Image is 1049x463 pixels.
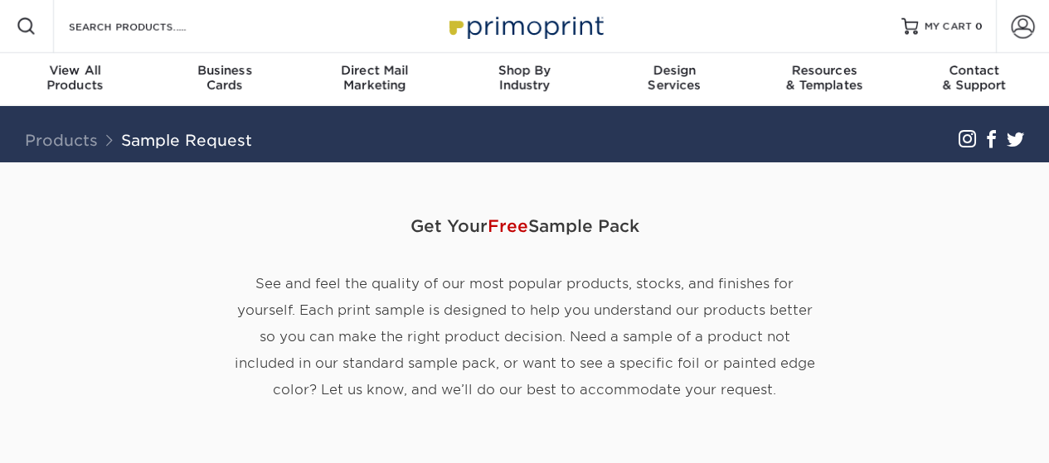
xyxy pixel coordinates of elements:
[975,21,983,32] span: 0
[235,276,815,398] span: See and feel the quality of our most popular products, stocks, and finishes for yourself. Each pr...
[899,63,1049,93] div: & Support
[299,63,449,78] span: Direct Mail
[449,63,600,78] span: Shop By
[121,131,252,149] a: Sample Request
[299,63,449,93] div: Marketing
[600,63,750,93] div: Services
[750,63,900,93] div: & Templates
[600,63,750,78] span: Design
[150,53,300,106] a: BusinessCards
[442,8,608,44] img: Primoprint
[449,53,600,106] a: Shop ByIndustry
[750,53,900,106] a: Resources& Templates
[150,63,300,93] div: Cards
[488,216,528,236] span: Free
[235,201,815,251] span: Get Your Sample Pack
[899,63,1049,78] span: Contact
[25,131,98,149] a: Products
[67,17,229,36] input: SEARCH PRODUCTS.....
[750,63,900,78] span: Resources
[299,53,449,106] a: Direct MailMarketing
[600,53,750,106] a: DesignServices
[899,53,1049,106] a: Contact& Support
[925,20,972,34] span: MY CART
[150,63,300,78] span: Business
[449,63,600,93] div: Industry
